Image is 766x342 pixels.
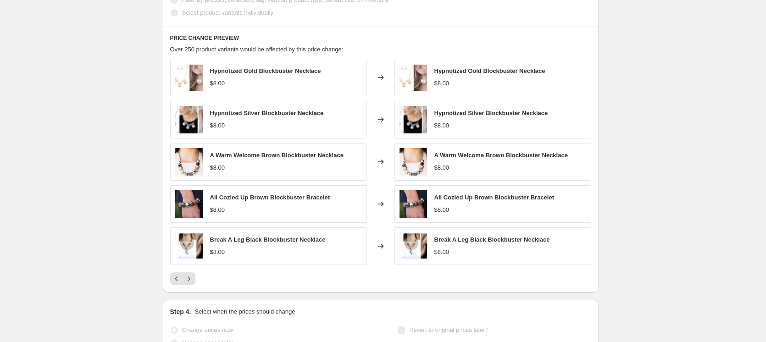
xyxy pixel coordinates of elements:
span: Revert to original prices later? [409,326,488,333]
span: Over 250 product variants would be affected by this price change: [170,46,344,53]
img: All_Cozied_Up_Brown_Blockbuster_Bracelet_80x.jpg [175,190,203,218]
span: Break A Leg Black Blockbuster Necklace [210,236,326,243]
span: Select product variants individually [182,9,273,16]
span: Break A Leg Black Blockbuster Necklace [434,236,550,243]
div: $8.00 [210,205,225,215]
img: Hypnotized_Silver_Blockbuster_Necklace_80x.jpg [175,106,203,133]
div: $8.00 [210,79,225,88]
h2: Step 4. [170,307,191,316]
span: Hypnotized Gold Blockbuster Necklace [210,67,321,74]
div: $8.00 [434,79,450,88]
div: $8.00 [434,248,450,257]
span: A Warm Welcome Brown Blockbuster Necklace [434,152,568,159]
div: $8.00 [434,205,450,215]
span: Hypnotized Silver Blockbuster Necklace [434,110,548,116]
img: Break_A_Leg_Black_Blockbuster_Necklace_5613e086-476b-4be9-a0ff-7daf7f33062b_80x.jpg [400,232,427,260]
img: Break_A_Leg_Black_Blockbuster_Necklace_5613e086-476b-4be9-a0ff-7daf7f33062b_80x.jpg [175,232,203,260]
img: A_Warm_Welcome_Blockbuster_Brown_Necklace_80x.jpg [175,148,203,176]
div: $8.00 [210,163,225,172]
span: Change prices now [182,326,233,333]
img: Hypnotized_Gold_Blockbuster_Necklace_80x.jpg [400,64,427,91]
span: All Cozied Up Brown Blockbuster Bracelet [434,194,555,201]
img: A_Warm_Welcome_Blockbuster_Brown_Necklace_80x.jpg [400,148,427,176]
div: $8.00 [434,163,450,172]
span: All Cozied Up Brown Blockbuster Bracelet [210,194,330,201]
img: All_Cozied_Up_Brown_Blockbuster_Bracelet_80x.jpg [400,190,427,218]
img: Hypnotized_Silver_Blockbuster_Necklace_80x.jpg [400,106,427,133]
p: Select when the prices should change [194,307,295,316]
button: Next [183,272,195,285]
button: Previous [170,272,183,285]
div: $8.00 [434,121,450,130]
div: $8.00 [210,248,225,257]
span: Hypnotized Silver Blockbuster Necklace [210,110,324,116]
img: Hypnotized_Gold_Blockbuster_Necklace_80x.jpg [175,64,203,91]
span: Hypnotized Gold Blockbuster Necklace [434,67,545,74]
h6: PRICE CHANGE PREVIEW [170,34,591,42]
div: $8.00 [210,121,225,130]
span: A Warm Welcome Brown Blockbuster Necklace [210,152,344,159]
nav: Pagination [170,272,195,285]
